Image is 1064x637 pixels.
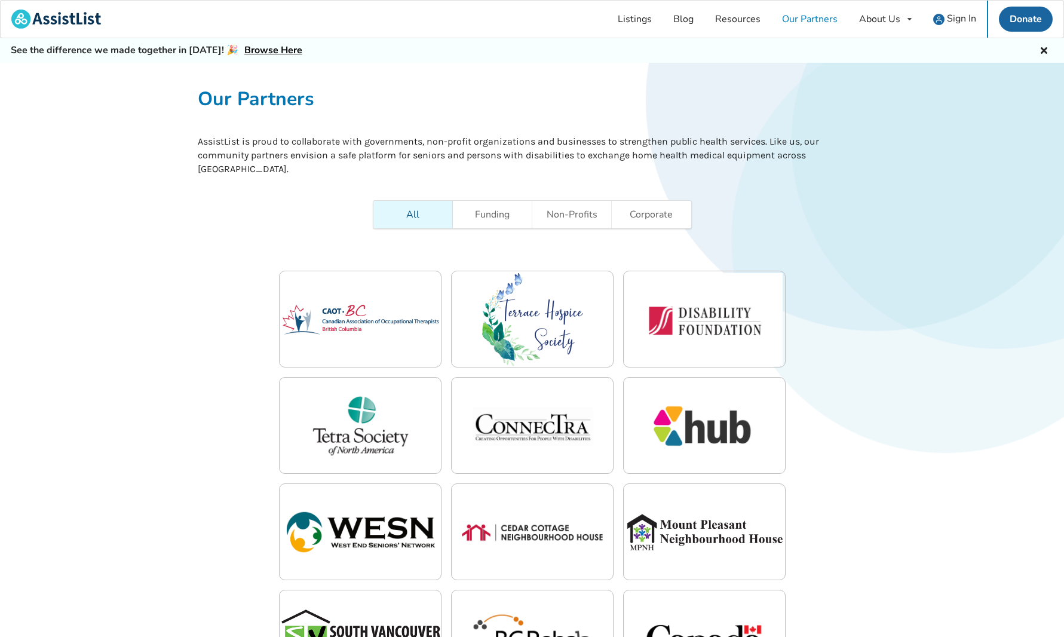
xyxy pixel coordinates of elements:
[859,14,900,24] div: About Us
[607,1,663,38] a: Listings
[663,1,704,38] a: Blog
[452,271,614,368] img: terrace-hospice-society-assistlist-partner
[452,378,614,474] img: connectra-assistlist-partner
[280,484,442,581] img: west-end-seniors’-network-assistlist-partner
[947,12,976,25] span: Sign In
[11,44,302,57] h5: See the difference we made together in [DATE]! 🎉
[704,1,771,38] a: Resources
[999,7,1053,32] a: Donate
[280,378,442,474] img: tetra-society-of-north-america-assistlist-partner
[11,10,101,29] img: assistlist-logo
[198,135,866,176] p: AssistList is proud to collaborate with governments, non-profit organizations and businesses to s...
[624,484,786,581] img: mount-pleasant-neighbourhood-house-assistlist-partner
[453,201,532,228] a: Funding
[612,201,691,228] a: Corporate
[280,271,442,368] img: canadian-association-of-occupational-therapists,-british-columbia-assistlist-partner
[244,44,302,57] a: Browse Here
[624,271,786,368] img: disability-foundation-assistlist-partner
[933,14,945,25] img: user icon
[373,201,453,228] a: All
[532,201,612,228] a: Non-Profits
[922,1,987,38] a: user icon Sign In
[771,1,848,38] a: Our Partners
[452,484,614,581] img: cedar-cottage-neighbourhood-house-assistlist-partner
[198,87,866,111] h1: Our Partners
[624,378,786,474] img: south-vancouver-seniors-hub-assistlist-partner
